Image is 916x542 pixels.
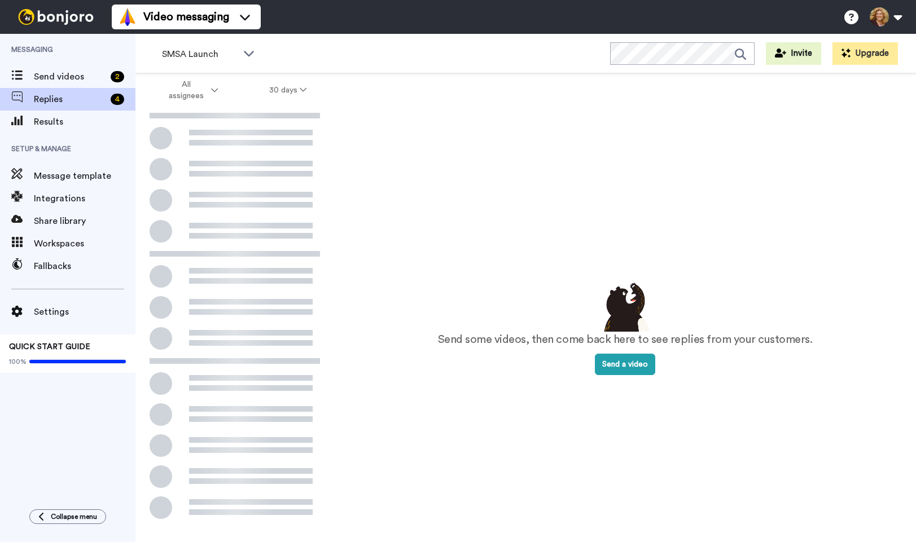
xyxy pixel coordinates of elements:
[34,237,135,250] span: Workspaces
[29,509,106,524] button: Collapse menu
[832,42,898,65] button: Upgrade
[244,80,332,100] button: 30 days
[766,42,821,65] button: Invite
[34,305,135,319] span: Settings
[34,115,135,129] span: Results
[138,74,244,106] button: All assignees
[34,169,135,183] span: Message template
[143,9,229,25] span: Video messaging
[34,214,135,228] span: Share library
[9,343,90,351] span: QUICK START GUIDE
[438,332,813,348] p: Send some videos, then come back here to see replies from your customers.
[119,8,137,26] img: vm-color.svg
[597,280,654,332] img: results-emptystates.png
[34,192,135,205] span: Integrations
[163,79,209,102] span: All assignees
[34,92,106,106] span: Replies
[34,259,135,273] span: Fallbacks
[34,70,106,83] span: Send videos
[51,512,97,521] span: Collapse menu
[111,71,124,82] div: 2
[14,9,98,25] img: bj-logo-header-white.svg
[111,94,124,105] div: 4
[595,354,655,375] button: Send a video
[162,47,238,61] span: SMSA Launch
[9,357,27,366] span: 100%
[595,360,655,368] a: Send a video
